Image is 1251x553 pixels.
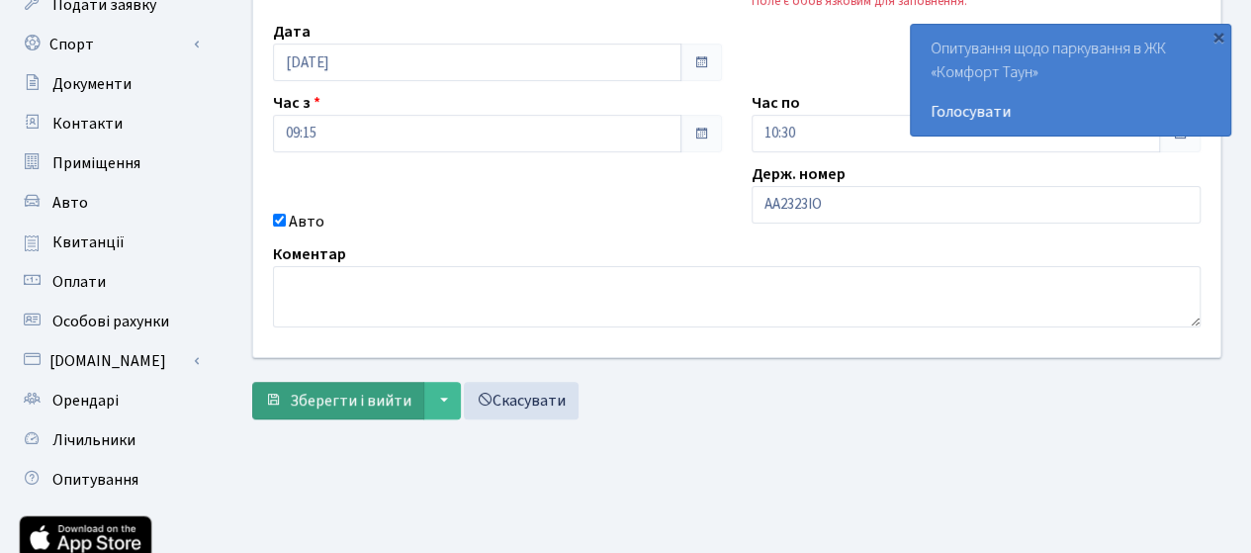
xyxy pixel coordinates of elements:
a: Опитування [10,460,208,500]
span: Оплати [52,271,106,293]
button: Зберегти і вийти [252,382,424,419]
span: Орендарі [52,390,119,412]
span: Приміщення [52,152,140,174]
label: Дата [273,20,311,44]
span: Лічильники [52,429,135,451]
span: Авто [52,192,88,214]
a: Квитанції [10,223,208,262]
span: Зберегти і вийти [290,390,411,412]
a: Контакти [10,104,208,143]
a: [DOMAIN_NAME] [10,341,208,381]
div: Опитування щодо паркування в ЖК «Комфорт Таун» [911,25,1230,136]
label: Держ. номер [752,162,846,186]
a: Скасувати [464,382,579,419]
div: × [1208,27,1228,46]
a: Особові рахунки [10,302,208,341]
a: Оплати [10,262,208,302]
a: Лічильники [10,420,208,460]
a: Голосувати [931,100,1210,124]
label: Коментар [273,242,346,266]
input: AA0001AA [752,186,1201,224]
span: Документи [52,73,132,95]
span: Опитування [52,469,138,491]
a: Авто [10,183,208,223]
label: Час з [273,91,320,115]
a: Спорт [10,25,208,64]
label: Час по [752,91,800,115]
span: Особові рахунки [52,311,169,332]
a: Приміщення [10,143,208,183]
label: Авто [289,210,324,233]
a: Орендарі [10,381,208,420]
span: Контакти [52,113,123,135]
span: Квитанції [52,231,125,253]
a: Документи [10,64,208,104]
